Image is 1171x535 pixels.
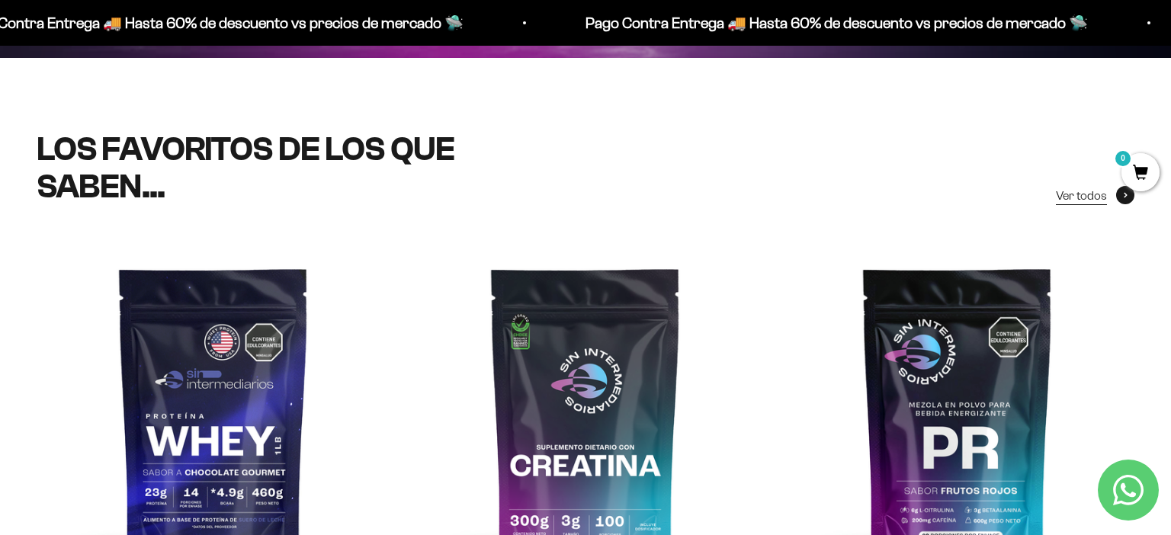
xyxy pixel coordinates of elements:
[1056,186,1134,206] a: Ver todos
[1114,149,1132,168] mark: 0
[1056,186,1107,206] span: Ver todos
[37,130,454,204] split-lines: LOS FAVORITOS DE LOS QUE SABEN...
[585,11,1087,35] p: Pago Contra Entrega 🚚 Hasta 60% de descuento vs precios de mercado 🛸
[1121,165,1160,182] a: 0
